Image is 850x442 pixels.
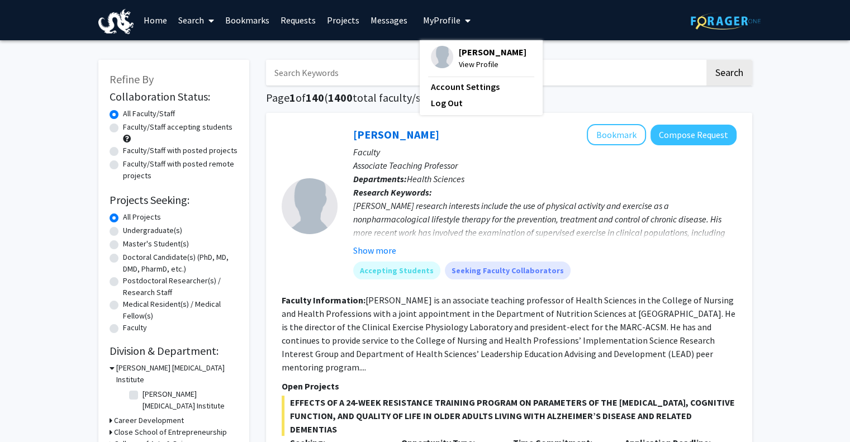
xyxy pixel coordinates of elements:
[691,12,761,30] img: ForagerOne Logo
[365,1,413,40] a: Messages
[587,124,646,145] button: Add Michael Bruneau to Bookmarks
[123,121,232,133] label: Faculty/Staff accepting students
[289,91,296,104] span: 1
[353,199,737,293] div: [PERSON_NAME] research interests include the use of physical activity and exercise as a nonpharma...
[123,322,147,334] label: Faculty
[282,396,737,436] span: EFFECTS OF A 24-WEEK RESISTANCE TRAINING PROGRAM ON PARAMETERS OF THE [MEDICAL_DATA], COGNITIVE F...
[306,91,324,104] span: 140
[220,1,275,40] a: Bookmarks
[328,91,353,104] span: 1400
[431,96,531,110] a: Log Out
[321,1,365,40] a: Projects
[116,362,238,386] h3: [PERSON_NAME] [MEDICAL_DATA] Institute
[282,294,735,373] fg-read-more: [PERSON_NAME] is an associate teaching professor of Health Sciences in the College of Nursing and...
[110,72,154,86] span: Refine By
[353,173,407,184] b: Departments:
[353,127,439,141] a: [PERSON_NAME]
[8,392,48,434] iframe: Chat
[123,251,238,275] label: Doctoral Candidate(s) (PhD, MD, DMD, PharmD, etc.)
[282,379,737,393] p: Open Projects
[266,91,752,104] h1: Page of ( total faculty/staff results)
[123,211,161,223] label: All Projects
[282,294,365,306] b: Faculty Information:
[353,244,396,257] button: Show more
[110,344,238,358] h2: Division & Department:
[110,193,238,207] h2: Projects Seeking:
[110,90,238,103] h2: Collaboration Status:
[98,9,134,34] img: Drexel University Logo
[114,415,184,426] h3: Career Development
[706,60,752,85] button: Search
[431,46,526,70] div: Profile Picture[PERSON_NAME]View Profile
[459,46,526,58] span: [PERSON_NAME]
[353,187,432,198] b: Research Keywords:
[114,426,227,438] h3: Close School of Entrepreneurship
[123,145,238,156] label: Faculty/Staff with posted projects
[353,159,737,172] p: Associate Teaching Professor
[123,225,182,236] label: Undergraduate(s)
[123,238,189,250] label: Master's Student(s)
[431,80,531,93] a: Account Settings
[423,15,460,26] span: My Profile
[266,60,705,85] input: Search Keywords
[123,158,238,182] label: Faculty/Staff with posted remote projects
[445,262,571,279] mat-chip: Seeking Faculty Collaborators
[123,298,238,322] label: Medical Resident(s) / Medical Fellow(s)
[353,262,440,279] mat-chip: Accepting Students
[143,388,235,412] label: [PERSON_NAME] [MEDICAL_DATA] Institute
[353,145,737,159] p: Faculty
[173,1,220,40] a: Search
[123,275,238,298] label: Postdoctoral Researcher(s) / Research Staff
[138,1,173,40] a: Home
[275,1,321,40] a: Requests
[431,46,453,68] img: Profile Picture
[407,173,464,184] span: Health Sciences
[459,58,526,70] span: View Profile
[650,125,737,145] button: Compose Request to Michael Bruneau
[123,108,175,120] label: All Faculty/Staff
